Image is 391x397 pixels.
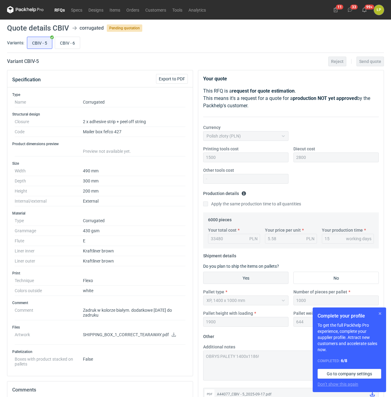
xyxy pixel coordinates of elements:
label: Do you plan to ship the items on pallets? [203,264,279,269]
div: corrugated [80,24,104,32]
h3: Print [12,271,188,276]
a: Customers [142,6,169,13]
dt: Internal/external [15,196,83,206]
dt: Boxes with product stacked on pallets [15,354,83,366]
dd: Kraftliner brown [83,256,185,266]
button: 33 [345,5,355,15]
a: Analytics [185,6,209,13]
dd: Flexo [83,276,185,286]
h3: Type [12,92,188,97]
div: working days [346,236,371,242]
h2: Comments [12,386,188,394]
a: Designs [85,6,106,13]
a: Orders [123,6,142,13]
dd: 430 gsm [83,226,185,236]
dt: Code [15,127,83,137]
h3: Palletization [12,349,188,354]
dd: E [83,236,185,246]
div: PLN [306,236,315,242]
h1: Complete your profile [318,312,381,320]
strong: request for quote estimation [232,88,295,94]
div: PLN [249,236,258,242]
button: Export to PDF [156,74,188,84]
dt: Width [15,166,83,176]
button: Reject [328,57,346,66]
span: Send quote [359,59,381,64]
label: Other tools cost [203,167,234,173]
label: Number of pieces per pallet [293,289,347,295]
label: Your total cost [208,227,236,233]
button: Don’t show this again [318,381,358,387]
button: 99+ [359,5,369,15]
legend: Production details [203,189,246,196]
button: Skip for now [376,310,384,317]
strong: production NOT yet approved [293,95,357,101]
label: CBIV - 6 [55,37,80,49]
dt: Comment [15,305,83,320]
label: Your price per unit [265,227,301,233]
dt: Liner inner [15,246,83,256]
label: Your production time [322,227,363,233]
strong: 6 / 8 [341,358,347,363]
dt: Technique [15,276,83,286]
svg: Packhelp Pro [7,6,44,13]
a: Items [106,6,123,13]
dt: Colors outside [15,286,83,296]
legend: 6000 pieces [208,215,232,222]
dd: white [83,286,185,296]
dt: Depth [15,176,83,186]
label: Pallet weight with loading [293,310,344,316]
label: CBIV - 5 [27,37,52,49]
span: Reject [331,59,344,64]
dt: Flute [15,236,83,246]
label: Pallet type [203,289,224,295]
dt: Name [15,97,83,107]
dd: 300 mm [83,176,185,186]
dt: Height [15,186,83,196]
p: To get the full Packhelp Pro experience, complete your supplier profile. Attract new customers an... [318,322,381,353]
dd: External [83,196,185,206]
dd: Zadruk w kolorze białym. dodatkowe [DATE] do zadruku [83,305,185,320]
h3: Product dimensions preview [12,142,188,146]
h3: Material [12,211,188,216]
label: Currency [203,124,221,130]
dd: 490 mm [83,166,185,176]
dt: Type [15,216,83,226]
span: Pending quotation [107,24,142,32]
a: RFQs [51,6,68,13]
dd: Corrugated [83,97,185,107]
button: 11 [331,5,341,15]
legend: Shipment details [203,251,236,258]
dt: Liner outer [15,256,83,266]
dd: Mailer box fefco 427 [83,127,185,137]
label: Variants: [7,40,24,46]
label: Apply the same production time to all quantities [203,201,301,207]
p: This RFQ is a . This means it's a request for a quote for a by the Packhelp's customer. [203,87,379,109]
label: Additional notes [203,344,235,350]
dd: False [83,354,185,366]
dd: Corrugated [83,216,185,226]
dt: Artwork [15,330,83,345]
a: Go to company settings [318,369,381,379]
h2: Variant CBIV - 5 [7,58,39,65]
h3: Structural design [12,112,188,117]
a: Specs [68,6,85,13]
dt: Closure [15,117,83,127]
button: ŁP [374,5,384,15]
button: Send quote [356,57,384,66]
dt: Grammage [15,226,83,236]
strong: Your quote [203,76,227,82]
div: Łukasz Postawa [374,5,384,15]
h1: Quote details CBIV [7,24,69,32]
div: Completed: [318,358,381,364]
h3: Size [12,161,188,166]
h3: Comment [12,300,188,305]
a: Tools [169,6,185,13]
label: Pallet height with loading [203,310,253,316]
span: Export to PDF [159,77,185,81]
label: Printing tools cost [203,146,239,152]
legend: Other [203,332,214,339]
dd: 2 x adhesive strip + peel off string [83,117,185,127]
label: Diecut cost [293,146,315,152]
